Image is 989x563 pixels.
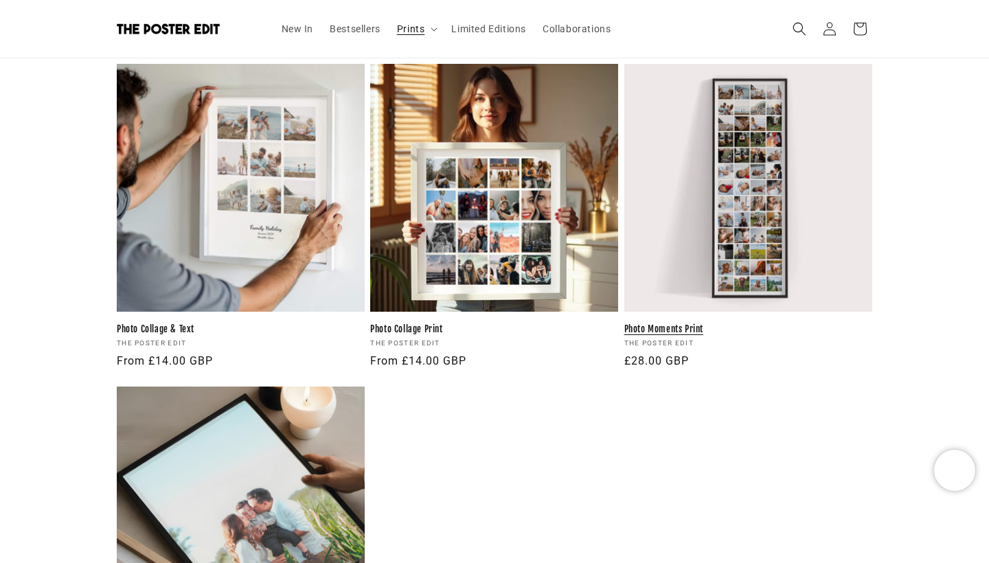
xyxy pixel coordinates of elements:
span: Collaborations [543,23,611,35]
a: Bestsellers [321,14,389,43]
a: Photo Moments Print [624,323,872,335]
a: Collaborations [534,14,619,43]
span: New In [282,23,314,35]
span: Limited Editions [451,23,526,35]
a: Limited Editions [443,14,534,43]
summary: Search [784,14,815,44]
a: Photo Collage & Text [117,323,365,335]
summary: Prints [389,14,444,43]
a: New In [273,14,322,43]
span: Prints [397,23,425,35]
span: Bestsellers [330,23,380,35]
img: The Poster Edit [117,23,220,34]
a: The Poster Edit [112,19,260,40]
iframe: Chatra live chat [934,450,975,491]
a: Photo Collage Print [370,323,618,335]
